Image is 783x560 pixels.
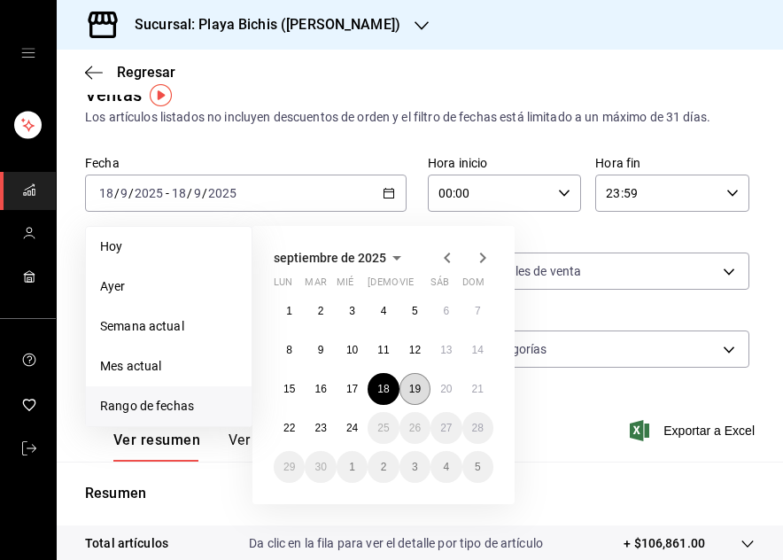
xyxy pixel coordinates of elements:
[85,157,407,169] label: Fecha
[171,186,187,200] input: --
[412,305,418,317] abbr: 5 de septiembre de 2025
[368,373,399,405] button: 18 de septiembre de 2025
[117,64,175,81] span: Regresar
[305,295,336,327] button: 2 de septiembre de 2025
[21,46,35,60] button: open drawer
[286,305,292,317] abbr: 1 de septiembre de 2025
[120,14,400,35] h3: Sucursal: Playa Bichis ([PERSON_NAME])
[229,432,298,462] button: Ver ventas
[100,357,237,376] span: Mes actual
[472,344,484,356] abbr: 14 de septiembre de 2025
[409,422,421,434] abbr: 26 de septiembre de 2025
[100,317,237,336] span: Semana actual
[430,373,461,405] button: 20 de septiembre de 2025
[440,422,452,434] abbr: 27 de septiembre de 2025
[399,412,430,444] button: 26 de septiembre de 2025
[377,383,389,395] abbr: 18 de septiembre de 2025
[202,186,207,200] span: /
[207,186,237,200] input: ----
[337,334,368,366] button: 10 de septiembre de 2025
[100,397,237,416] span: Rango de fechas
[337,451,368,483] button: 1 de octubre de 2025
[274,412,305,444] button: 22 de septiembre de 2025
[409,344,421,356] abbr: 12 de septiembre de 2025
[120,186,128,200] input: --
[349,305,355,317] abbr: 3 de septiembre de 2025
[368,295,399,327] button: 4 de septiembre de 2025
[274,247,407,268] button: septiembre de 2025
[305,373,336,405] button: 16 de septiembre de 2025
[85,64,175,81] button: Regresar
[462,451,493,483] button: 5 de octubre de 2025
[337,412,368,444] button: 24 de septiembre de 2025
[166,186,169,200] span: -
[462,373,493,405] button: 21 de septiembre de 2025
[286,344,292,356] abbr: 8 de septiembre de 2025
[624,534,705,553] p: + $106,861.00
[430,451,461,483] button: 4 de octubre de 2025
[85,483,755,504] p: Resumen
[274,295,305,327] button: 1 de septiembre de 2025
[100,237,237,256] span: Hoy
[128,186,134,200] span: /
[314,461,326,473] abbr: 30 de septiembre de 2025
[85,534,168,553] p: Total artículos
[114,186,120,200] span: /
[249,534,543,553] p: Da clic en la fila para ver el detalle por tipo de artículo
[305,412,336,444] button: 23 de septiembre de 2025
[283,383,295,395] abbr: 15 de septiembre de 2025
[381,305,387,317] abbr: 4 de septiembre de 2025
[274,251,386,265] span: septiembre de 2025
[274,276,292,295] abbr: lunes
[337,295,368,327] button: 3 de septiembre de 2025
[472,422,484,434] abbr: 28 de septiembre de 2025
[440,344,452,356] abbr: 13 de septiembre de 2025
[305,276,326,295] abbr: martes
[368,412,399,444] button: 25 de septiembre de 2025
[113,432,200,462] button: Ver resumen
[430,276,449,295] abbr: sábado
[595,157,748,169] label: Hora fin
[150,84,172,106] img: Tooltip marker
[440,383,452,395] abbr: 20 de septiembre de 2025
[399,295,430,327] button: 5 de septiembre de 2025
[274,373,305,405] button: 15 de septiembre de 2025
[337,373,368,405] button: 17 de septiembre de 2025
[381,461,387,473] abbr: 2 de octubre de 2025
[399,373,430,405] button: 19 de septiembre de 2025
[368,334,399,366] button: 11 de septiembre de 2025
[412,461,418,473] abbr: 3 de octubre de 2025
[475,461,481,473] abbr: 5 de octubre de 2025
[462,276,485,295] abbr: domingo
[283,461,295,473] abbr: 29 de septiembre de 2025
[100,277,237,296] span: Ayer
[430,334,461,366] button: 13 de septiembre de 2025
[305,451,336,483] button: 30 de septiembre de 2025
[193,186,202,200] input: --
[462,295,493,327] button: 7 de septiembre de 2025
[472,383,484,395] abbr: 21 de septiembre de 2025
[443,305,449,317] abbr: 6 de septiembre de 2025
[428,235,749,247] label: Canal de venta
[346,383,358,395] abbr: 17 de septiembre de 2025
[337,276,353,295] abbr: miércoles
[85,82,142,108] div: Ventas
[283,422,295,434] abbr: 22 de septiembre de 2025
[633,420,755,441] button: Exportar a Excel
[318,344,324,356] abbr: 9 de septiembre de 2025
[430,412,461,444] button: 27 de septiembre de 2025
[399,451,430,483] button: 3 de octubre de 2025
[113,432,397,462] div: navigation tabs
[98,186,114,200] input: --
[430,295,461,327] button: 6 de septiembre de 2025
[443,461,449,473] abbr: 4 de octubre de 2025
[475,305,481,317] abbr: 7 de septiembre de 2025
[399,276,414,295] abbr: viernes
[368,276,472,295] abbr: jueves
[409,383,421,395] abbr: 19 de septiembre de 2025
[314,422,326,434] abbr: 23 de septiembre de 2025
[428,313,749,325] label: Categorías
[274,334,305,366] button: 8 de septiembre de 2025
